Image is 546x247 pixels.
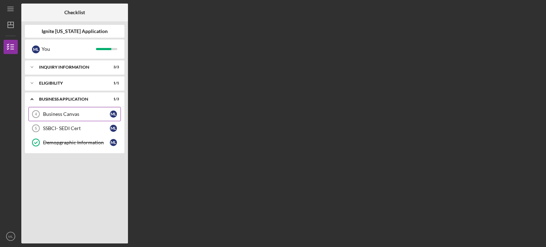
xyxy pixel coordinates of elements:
[110,125,117,132] div: M L
[35,126,37,130] tspan: 5
[110,111,117,118] div: M L
[28,107,121,121] a: 4Business CanvasML
[28,121,121,135] a: 5SSBCI- SEDI CertML
[110,139,117,146] div: M L
[106,81,119,85] div: 1 / 1
[39,65,101,69] div: Inquiry Information
[8,235,13,238] text: ML
[64,10,85,15] b: Checklist
[106,65,119,69] div: 3 / 3
[32,45,40,53] div: M L
[39,97,101,101] div: Business Application
[43,111,110,117] div: Business Canvas
[28,135,121,150] a: Demopgraphic InformationML
[42,28,108,34] b: Ignite [US_STATE] Application
[43,125,110,131] div: SSBCI- SEDI Cert
[43,140,110,145] div: Demopgraphic Information
[106,97,119,101] div: 1 / 3
[35,112,37,116] tspan: 4
[42,43,96,55] div: You
[39,81,101,85] div: Eligibility
[4,229,18,243] button: ML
